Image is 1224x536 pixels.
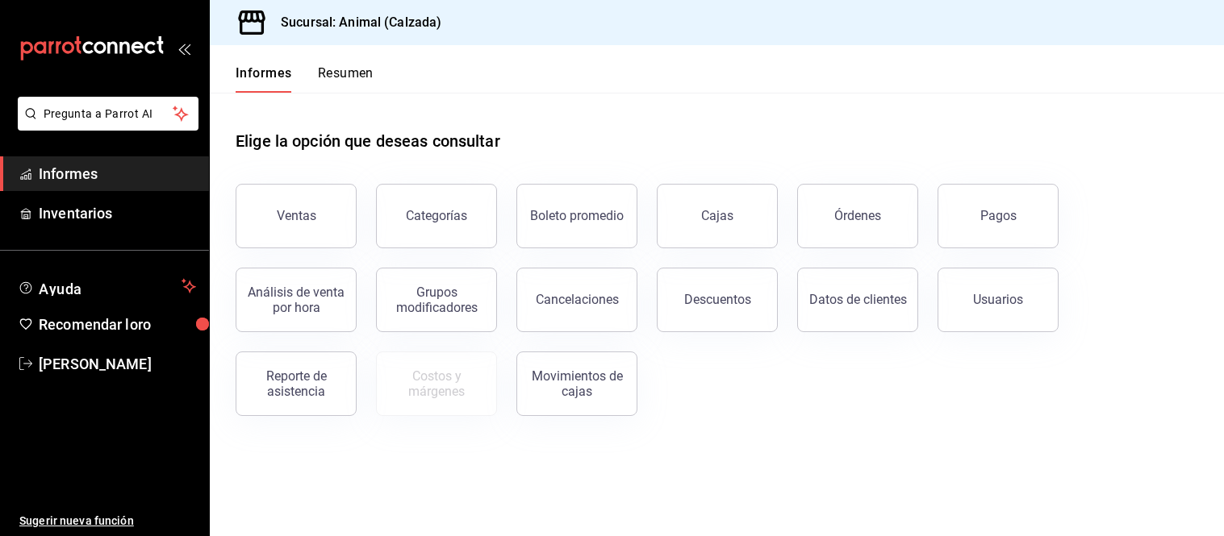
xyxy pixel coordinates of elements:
[376,184,497,248] button: Categorías
[406,208,467,223] font: Categorías
[938,184,1059,248] button: Pagos
[248,285,345,315] font: Análisis de venta por hora
[39,280,82,297] font: Ayuda
[236,351,357,416] button: Reporte de asistencia
[657,184,778,248] a: Cajas
[834,208,881,223] font: Órdenes
[376,268,497,332] button: Grupos modificadores
[809,292,907,307] font: Datos de clientes
[797,184,918,248] button: Órdenes
[396,285,478,315] font: Grupos modificadores
[178,42,190,55] button: abrir_cajón_menú
[516,351,637,416] button: Movimientos de cajas
[236,131,500,151] font: Elige la opción que deseas consultar
[18,97,198,131] button: Pregunta a Parrot AI
[516,184,637,248] button: Boleto promedio
[39,355,152,372] font: [PERSON_NAME]
[11,117,198,134] a: Pregunta a Parrot AI
[236,65,292,81] font: Informes
[39,205,112,222] font: Inventarios
[797,268,918,332] button: Datos de clientes
[532,368,623,399] font: Movimientos de cajas
[684,292,751,307] font: Descuentos
[376,351,497,416] button: Contrata inventarios para ver este informe
[19,514,134,527] font: Sugerir nueva función
[530,208,624,223] font: Boleto promedio
[973,292,1023,307] font: Usuarios
[44,107,153,120] font: Pregunta a Parrot AI
[701,208,734,223] font: Cajas
[281,15,441,30] font: Sucursal: Animal (Calzada)
[236,184,357,248] button: Ventas
[39,316,151,333] font: Recomendar loro
[938,268,1059,332] button: Usuarios
[39,165,98,182] font: Informes
[236,268,357,332] button: Análisis de venta por hora
[516,268,637,332] button: Cancelaciones
[657,268,778,332] button: Descuentos
[236,64,374,93] div: pestañas de navegación
[980,208,1017,223] font: Pagos
[408,368,465,399] font: Costos y márgenes
[266,368,327,399] font: Reporte de asistencia
[318,65,374,81] font: Resumen
[536,292,619,307] font: Cancelaciones
[277,208,316,223] font: Ventas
